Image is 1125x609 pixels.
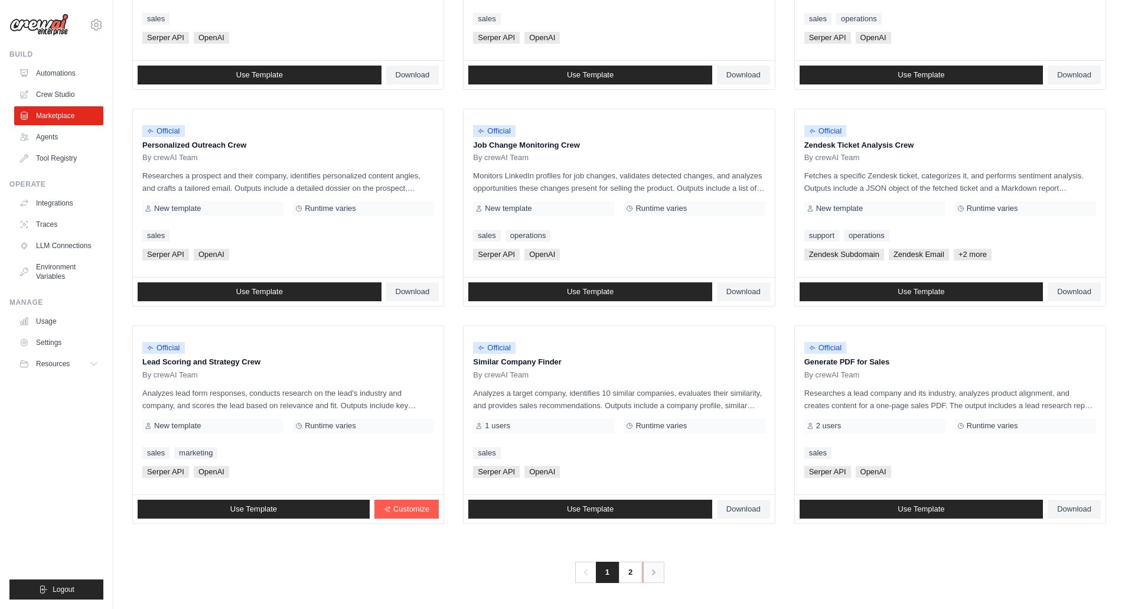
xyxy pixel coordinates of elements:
div: Operate [9,180,103,189]
span: Logout [53,585,74,594]
a: Crew Studio [14,85,103,104]
p: Generate PDF for Sales [804,356,1096,368]
a: Integrations [14,194,103,213]
a: operations [506,230,551,242]
img: Logo [9,14,69,36]
span: Serper API [804,466,851,478]
span: Official [804,125,847,137]
span: 1 users [485,421,510,431]
a: Settings [14,333,103,352]
p: Fetches a specific Zendesk ticket, categorizes it, and performs sentiment analysis. Outputs inclu... [804,170,1096,194]
a: Environment Variables [14,258,103,286]
div: Manage [9,298,103,307]
span: OpenAI [194,249,229,260]
span: Runtime varies [305,204,356,213]
span: Runtime varies [635,421,687,431]
span: Official [804,342,847,354]
a: Use Template [138,282,381,301]
span: Use Template [567,287,614,297]
span: Runtime varies [967,204,1018,213]
a: support [804,230,839,242]
span: Download [726,287,761,297]
span: Download [396,287,430,297]
a: Use Template [468,66,712,84]
span: Customize [393,504,429,514]
a: Marketplace [14,106,103,125]
span: Download [726,504,761,514]
a: Use Template [138,66,381,84]
span: Use Template [567,504,614,514]
a: Download [717,66,770,84]
p: Zendesk Ticket Analysis Crew [804,139,1096,151]
span: New template [154,204,201,213]
a: Download [1048,66,1101,84]
span: Use Template [567,70,614,80]
a: Agents [14,128,103,146]
span: Serper API [473,466,520,478]
span: New template [816,204,863,213]
p: Analyzes lead form responses, conducts research on the lead's industry and company, and scores th... [142,387,434,412]
span: Official [473,125,516,137]
p: Lead Scoring and Strategy Crew [142,356,434,368]
p: Job Change Monitoring Crew [473,139,765,151]
a: Use Template [468,282,712,301]
span: OpenAI [194,32,229,44]
button: Logout [9,579,103,600]
span: OpenAI [524,249,560,260]
p: Monitors LinkedIn profiles for job changes, validates detected changes, and analyzes opportunitie... [473,170,765,194]
a: sales [473,230,500,242]
a: Download [386,66,439,84]
span: Official [142,342,185,354]
span: Download [1057,287,1091,297]
a: sales [473,13,500,25]
span: Download [396,70,430,80]
p: Researches a lead company and its industry, analyzes product alignment, and creates content for a... [804,387,1096,412]
a: sales [142,13,169,25]
span: Serper API [473,32,520,44]
button: Resources [14,354,103,373]
span: Use Template [898,504,944,514]
span: Serper API [804,32,851,44]
span: OpenAI [524,466,560,478]
span: By crewAI Team [473,153,529,162]
a: sales [473,447,500,459]
span: Runtime varies [967,421,1018,431]
span: By crewAI Team [804,153,860,162]
span: By crewAI Team [804,370,860,380]
span: OpenAI [524,32,560,44]
span: Use Template [898,70,944,80]
a: 2 [618,562,642,583]
a: Download [1048,282,1101,301]
span: Download [1057,504,1091,514]
span: Runtime varies [305,421,356,431]
span: Serper API [142,32,189,44]
a: sales [142,447,169,459]
span: Serper API [142,249,189,260]
span: Download [726,70,761,80]
span: Zendesk Email [889,249,949,260]
p: Researches a prospect and their company, identifies personalized content angles, and crafts a tai... [142,170,434,194]
a: operations [844,230,889,242]
a: Download [1048,500,1101,519]
span: Download [1057,70,1091,80]
a: operations [836,13,882,25]
p: Personalized Outreach Crew [142,139,434,151]
span: Serper API [473,249,520,260]
a: Use Template [800,500,1044,519]
p: Analyzes a target company, identifies 10 similar companies, evaluates their similarity, and provi... [473,387,765,412]
span: By crewAI Team [142,153,198,162]
nav: Pagination [575,562,663,583]
a: sales [804,447,831,459]
a: sales [142,230,169,242]
span: Resources [36,359,70,369]
a: Use Template [800,66,1044,84]
div: Build [9,50,103,59]
span: OpenAI [194,466,229,478]
span: By crewAI Team [473,370,529,380]
p: Similar Company Finder [473,356,765,368]
a: sales [804,13,831,25]
span: Official [473,342,516,354]
span: Use Template [236,70,283,80]
span: Runtime varies [635,204,687,213]
a: Customize [374,500,439,519]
